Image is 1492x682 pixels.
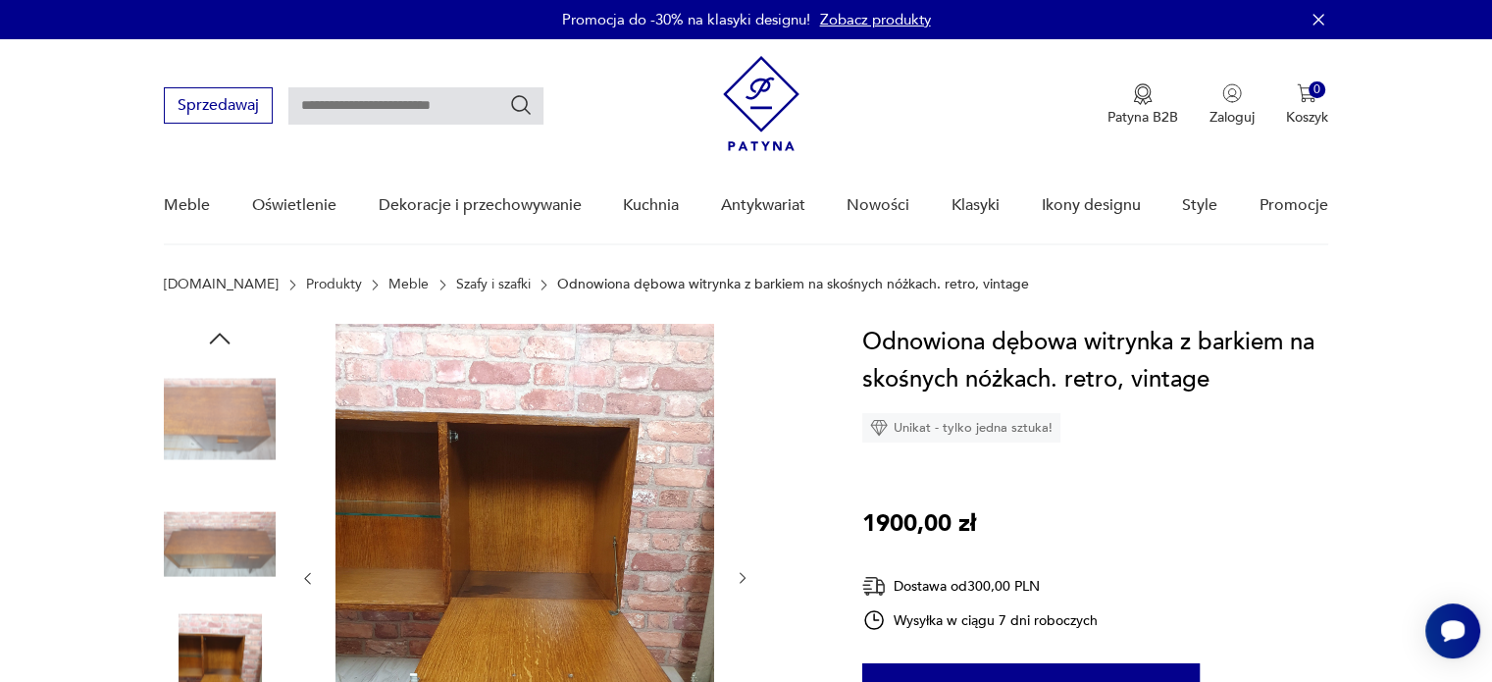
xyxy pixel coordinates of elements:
a: Kuchnia [623,168,679,243]
button: Patyna B2B [1107,83,1178,127]
a: Sprzedawaj [164,100,273,114]
div: 0 [1309,81,1325,98]
img: Zdjęcie produktu Odnowiona dębowa witrynka z barkiem na skośnych nóżkach. retro, vintage [164,489,276,601]
button: Zaloguj [1209,83,1255,127]
iframe: Smartsupp widget button [1425,603,1480,658]
p: Promocja do -30% na klasyki designu! [562,10,810,29]
a: Ikona medaluPatyna B2B [1107,83,1178,127]
a: Ikony designu [1041,168,1140,243]
img: Ikonka użytkownika [1222,83,1242,103]
div: Wysyłka w ciągu 7 dni roboczych [862,608,1098,632]
img: Ikona diamentu [870,419,888,437]
a: Zobacz produkty [820,10,931,29]
a: Nowości [847,168,909,243]
a: Dekoracje i przechowywanie [378,168,581,243]
a: Style [1182,168,1217,243]
button: 0Koszyk [1286,83,1328,127]
button: Szukaj [509,93,533,117]
div: Unikat - tylko jedna sztuka! [862,413,1060,443]
p: Zaloguj [1209,108,1255,127]
div: Dostawa od 300,00 PLN [862,574,1098,599]
button: Sprzedawaj [164,87,273,124]
img: Patyna - sklep z meblami i dekoracjami vintage [723,56,799,151]
a: Meble [164,168,210,243]
a: [DOMAIN_NAME] [164,277,279,292]
a: Meble [388,277,429,292]
img: Zdjęcie produktu Odnowiona dębowa witrynka z barkiem na skośnych nóżkach. retro, vintage [164,363,276,475]
a: Produkty [306,277,362,292]
a: Oświetlenie [252,168,336,243]
img: Ikona medalu [1133,83,1153,105]
a: Promocje [1260,168,1328,243]
a: Klasyki [952,168,1000,243]
img: Ikona koszyka [1297,83,1316,103]
img: Ikona dostawy [862,574,886,599]
p: Odnowiona dębowa witrynka z barkiem na skośnych nóżkach. retro, vintage [557,277,1029,292]
p: Patyna B2B [1107,108,1178,127]
a: Antykwariat [721,168,805,243]
p: 1900,00 zł [862,505,976,543]
p: Koszyk [1286,108,1328,127]
h1: Odnowiona dębowa witrynka z barkiem na skośnych nóżkach. retro, vintage [862,324,1328,398]
a: Szafy i szafki [456,277,531,292]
